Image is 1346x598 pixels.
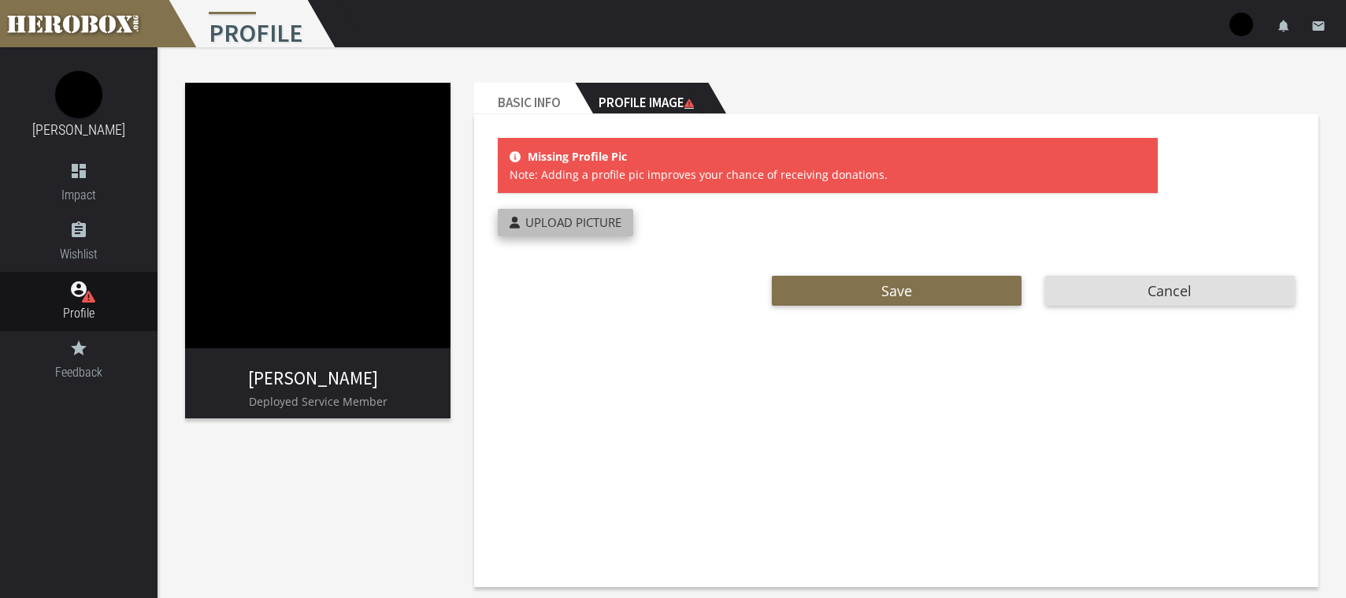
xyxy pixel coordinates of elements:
[185,392,451,410] p: Deployed Service Member
[55,71,102,118] img: image
[185,83,451,348] img: image
[474,83,575,114] h2: Basic Info
[69,280,88,299] i: account_circle
[1045,276,1295,306] button: Cancel
[772,276,1022,306] button: Save
[32,121,125,138] a: [PERSON_NAME]
[1277,19,1291,33] i: notifications
[575,83,708,114] h2: Profile Image
[525,214,621,230] span: Upload Picture
[1229,13,1253,36] img: user-image
[248,366,378,389] a: [PERSON_NAME]
[510,167,888,182] span: Note: Adding a profile pic improves your chance of receiving donations.
[528,149,627,164] b: Missing Profile Pic
[1311,19,1326,33] i: email
[881,281,912,300] span: Save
